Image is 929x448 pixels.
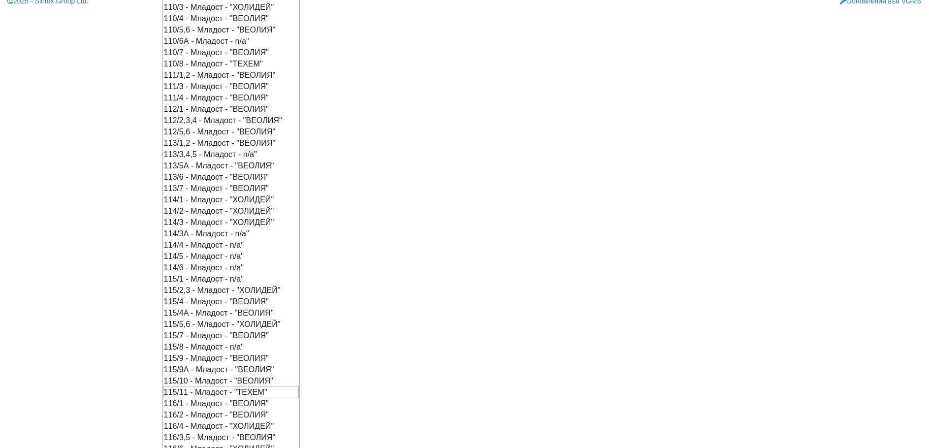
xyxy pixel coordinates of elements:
[164,251,299,262] div: 114/5 - Младост - n/a"
[164,115,299,126] div: 112/2,3,4 - Младост - "ВЕОЛИЯ"
[164,149,299,160] div: 113/3,4,5 - Младост - n/a"
[164,228,299,239] div: 114/3А - Младост - n/a"
[163,386,299,398] div: 115/11 - Младост - "ТЕХЕМ"
[164,262,299,273] div: 114/6 - Младост - n/a"
[164,160,299,171] div: 113/5А - Младост - "ВЕОЛИЯ"
[164,69,299,81] div: 111/1,2 - Младост - "ВЕОЛИЯ"
[164,194,299,205] div: 114/1 - Младост - "ХОЛИДЕЙ"
[164,352,299,364] div: 115/9 - Младост - "ВЕОЛИЯ"
[164,35,299,47] div: 110/6А - Младост - n/a"
[164,183,299,194] div: 113/7 - Младост - "ВЕОЛИЯ"
[164,171,299,183] div: 113/6 - Младост - "ВЕОЛИЯ"
[164,92,299,103] div: 111/4 - Младост - "ВЕОЛИЯ"
[164,205,299,217] div: 114/2 - Младост - "ХОЛИДЕЙ"
[164,285,299,296] div: 115/2,3 - Младост - "ХОЛИДЕЙ"
[164,307,299,319] div: 115/4A - Младост - "ВЕОЛИЯ"
[164,239,299,251] div: 114/4 - Младост - n/a"
[164,341,299,352] div: 115/8 - Младост - n/a"
[164,364,299,375] div: 115/9А - Младост - "ВЕОЛИЯ"
[164,319,299,330] div: 115/5,6 - Младост - "ХОЛИДЕЙ"
[164,47,299,58] div: 110/7 - Младост - "ВЕОЛИЯ"
[164,126,299,137] div: 112/5,6 - Младост - "ВЕОЛИЯ"
[164,137,299,149] div: 113/1,2 - Младост - "ВЕОЛИЯ"
[164,398,299,409] div: 116/1 - Младост - "ВЕОЛИЯ"
[164,409,299,420] div: 116/2 - Младост - "ВЕОЛИЯ"
[164,420,299,432] div: 116/4 - Младост - "ХОЛИДЕЙ"
[164,58,299,69] div: 110/8 - Младост - "ТЕХЕМ"
[164,330,299,341] div: 115/7 - Младост - "ВЕОЛИЯ"
[164,375,299,386] div: 115/10 - Младост - "ВЕОЛИЯ"
[164,13,299,24] div: 110/4 - Младост - "ВЕОЛИЯ"
[164,432,299,443] div: 116/3,5 - Младост - "ВЕОЛИЯ"
[164,273,299,285] div: 115/1 - Младост - n/a"
[164,81,299,92] div: 111/3 - Младост - "ВЕОЛИЯ"
[164,217,299,228] div: 114/3 - Младост - "ХОЛИДЕЙ"
[164,103,299,115] div: 112/1 - Младост - "ВЕОЛИЯ"
[164,24,299,35] div: 110/5,6 - Младост - "ВЕОЛИЯ"
[164,296,299,307] div: 115/4 - Младост - "ВЕОЛИЯ"
[164,1,299,13] div: 110/3 - Младост - "ХОЛИДЕЙ"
